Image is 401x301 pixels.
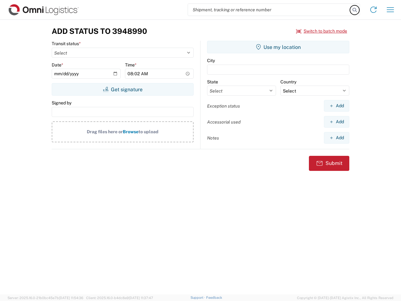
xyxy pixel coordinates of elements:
[125,62,137,68] label: Time
[52,100,71,106] label: Signed by
[87,129,123,134] span: Drag files here or
[324,132,349,144] button: Add
[207,58,215,63] label: City
[8,296,83,300] span: Server: 2025.16.0-21b0bc45e7b
[297,295,393,301] span: Copyright © [DATE]-[DATE] Agistix Inc., All Rights Reserved
[280,79,296,85] label: Country
[190,296,206,299] a: Support
[52,62,63,68] label: Date
[123,129,138,134] span: Browse
[207,41,349,53] button: Use my location
[52,41,81,46] label: Transit status
[207,103,240,109] label: Exception status
[129,296,153,300] span: [DATE] 11:37:47
[207,79,218,85] label: State
[138,129,159,134] span: to upload
[324,116,349,128] button: Add
[86,296,153,300] span: Client: 2025.16.0-b4dc8a9
[207,135,219,141] label: Notes
[207,119,241,125] label: Accessorial used
[324,100,349,112] button: Add
[309,156,349,171] button: Submit
[188,4,350,16] input: Shipment, tracking or reference number
[206,296,222,299] a: Feedback
[52,83,194,96] button: Get signature
[52,27,147,36] h3: Add Status to 3948990
[59,296,83,300] span: [DATE] 11:54:36
[296,26,347,36] button: Switch to batch mode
